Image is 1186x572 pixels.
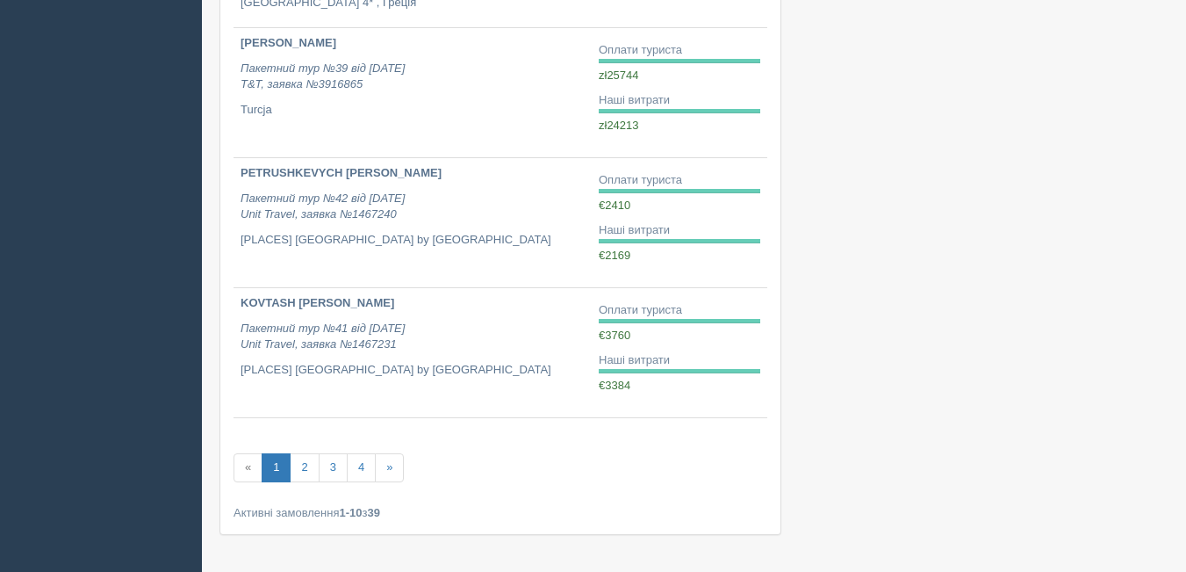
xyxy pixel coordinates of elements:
[234,504,767,521] div: Активні замовлення з
[234,158,592,287] a: PETRUSHKEVYCH [PERSON_NAME] Пакетний тур №42 від [DATE]Unit Travel, заявка №1467240 [PLACES] [GEO...
[234,288,592,417] a: KOVTASH [PERSON_NAME] Пакетний тур №41 від [DATE]Unit Travel, заявка №1467231 [PLACES] [GEOGRAPHI...
[241,296,394,309] b: KOVTASH [PERSON_NAME]
[241,362,585,379] p: [PLACES] [GEOGRAPHIC_DATA] by [GEOGRAPHIC_DATA]
[599,42,760,59] div: Оплати туриста
[290,453,319,482] a: 2
[347,453,376,482] a: 4
[599,329,630,342] span: €3760
[241,192,405,221] i: Пакетний тур №42 від [DATE] Unit Travel, заявка №1467240
[241,166,442,179] b: PETRUSHKEVYCH [PERSON_NAME]
[599,302,760,319] div: Оплати туриста
[599,199,630,212] span: €2410
[241,102,585,119] p: Turcja
[599,92,760,109] div: Наші витрати
[234,28,592,157] a: [PERSON_NAME] Пакетний тур №39 від [DATE]T&T, заявка №3916865 Turcja
[599,352,760,369] div: Наші витрати
[262,453,291,482] a: 1
[241,36,336,49] b: [PERSON_NAME]
[319,453,348,482] a: 3
[599,249,630,262] span: €2169
[599,222,760,239] div: Наші витрати
[241,322,405,351] i: Пакетний тур №41 від [DATE] Unit Travel, заявка №1467231
[375,453,404,482] a: »
[599,119,639,132] span: zł24213
[599,172,760,189] div: Оплати туриста
[599,379,630,392] span: €3384
[234,453,262,482] span: «
[368,506,380,519] b: 39
[599,69,639,82] span: zł25744
[340,506,363,519] b: 1-10
[241,62,405,91] i: Пакетний тур №39 від [DATE] T&T, заявка №3916865
[241,232,585,249] p: [PLACES] [GEOGRAPHIC_DATA] by [GEOGRAPHIC_DATA]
